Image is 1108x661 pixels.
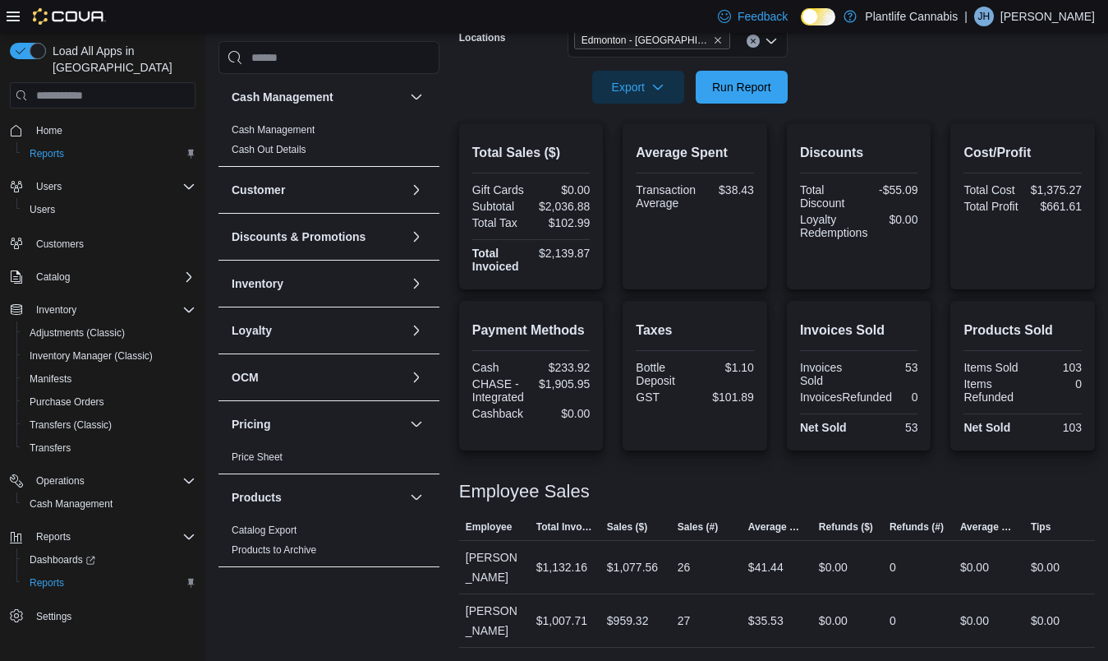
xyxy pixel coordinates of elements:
h2: Products Sold [963,321,1082,340]
button: Home [3,118,202,142]
div: Total Discount [800,183,856,210]
span: Sales (#) [678,520,718,534]
div: $0.00 [874,213,917,226]
div: $35.53 [748,611,784,631]
button: OCM [232,369,403,386]
div: $1.10 [698,361,754,374]
div: 27 [678,611,691,631]
span: Transfers [30,441,71,455]
span: Purchase Orders [23,392,195,412]
h3: Cash Management [232,89,333,105]
span: Users [30,177,195,196]
h2: Cost/Profit [963,143,1082,163]
button: Transfers [16,437,202,460]
h3: Employee Sales [459,482,590,502]
span: Employee [466,520,513,534]
span: Purchase Orders [30,395,104,409]
button: Customer [232,182,403,198]
span: Reports [23,573,195,593]
div: Jadian Hawk [974,7,994,26]
h2: Invoices Sold [800,321,918,340]
button: Cash Management [232,89,403,105]
span: Reports [30,527,195,547]
button: Customer [407,180,426,200]
button: Users [3,175,202,198]
span: Operations [36,474,85,488]
div: Cash [472,361,528,374]
h2: Average Spent [636,143,754,163]
button: Loyalty [407,321,426,340]
strong: Net Sold [800,421,847,434]
div: 103 [1026,361,1082,374]
span: Inventory Manager (Classic) [23,346,195,366]
button: Export [592,71,684,104]
div: Transaction Average [636,183,696,210]
span: Settings [30,606,195,626]
button: Open list of options [765,35,778,48]
span: Users [23,200,195,220]
button: Inventory [3,298,202,321]
button: Manifests [16,367,202,391]
div: $233.92 [535,361,591,374]
div: $0.00 [535,183,591,196]
a: Transfers (Classic) [23,415,118,435]
span: Price Sheet [232,451,283,464]
button: Settings [3,604,202,628]
span: Inventory [36,303,76,317]
div: 0 [890,611,896,631]
span: Customers [36,238,84,251]
div: Invoices Sold [800,361,856,387]
div: Cashback [472,407,528,420]
button: Users [16,198,202,221]
span: Home [36,124,62,137]
div: $0.00 [960,611,989,631]
div: 53 [862,421,918,434]
a: Reports [23,573,71,593]
h2: Payment Methods [472,321,591,340]
div: Items Refunded [963,377,1019,404]
div: $1,007.71 [536,611,587,631]
span: Catalog [36,270,70,284]
span: Reports [30,576,64,589]
h2: Total Sales ($) [472,143,591,163]
span: Cash Management [30,497,113,511]
button: Products [407,488,426,507]
div: $2,139.87 [535,247,591,260]
div: Loyalty Redemptions [800,213,868,239]
div: 53 [862,361,918,374]
div: Total Tax [472,216,528,229]
p: [PERSON_NAME] [1000,7,1095,26]
a: Cash Management [23,494,119,514]
span: Feedback [738,8,788,25]
div: [PERSON_NAME] [459,594,530,647]
a: Users [23,200,62,220]
div: $2,036.88 [535,200,591,213]
button: Operations [30,471,91,491]
strong: Total Invoiced [472,247,519,273]
input: Dark Mode [801,8,835,25]
a: Manifests [23,369,78,389]
span: Cash Management [232,123,315,136]
button: Operations [3,469,202,492]
a: Products to Archive [232,544,316,556]
span: Settings [36,610,71,623]
span: Total Invoiced [536,520,594,534]
div: $1,905.95 [535,377,591,391]
div: 0 [899,391,917,404]
span: Home [30,120,195,141]
span: Operations [30,471,195,491]
a: Inventory Manager (Classic) [23,346,159,366]
span: Run Report [712,79,771,95]
span: Refunds ($) [819,520,873,534]
span: Average Refund [960,520,1018,534]
a: Cash Management [232,124,315,136]
div: $959.32 [607,611,649,631]
button: Inventory [407,274,426,294]
a: Adjustments (Classic) [23,323,131,343]
div: $102.99 [535,216,591,229]
h2: Discounts [800,143,918,163]
div: 26 [678,557,691,577]
span: Reports [23,144,195,164]
span: Manifests [30,372,71,386]
span: Users [30,203,55,216]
